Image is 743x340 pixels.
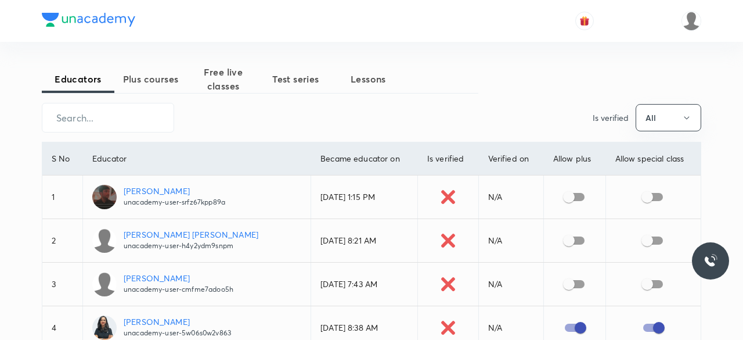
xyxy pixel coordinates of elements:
[478,142,543,176] th: Verified on
[311,219,418,263] td: [DATE] 8:21 AM
[42,13,135,27] img: Company Logo
[575,12,594,30] button: avatar
[543,142,605,176] th: Allow plus
[704,254,717,268] img: ttu
[311,176,418,219] td: [DATE] 1:15 PM
[42,219,82,263] td: 2
[311,263,418,306] td: [DATE] 7:43 AM
[311,142,418,176] th: Became educator on
[124,316,231,328] p: [PERSON_NAME]
[42,176,82,219] td: 1
[636,104,701,131] button: All
[124,241,258,251] p: unacademy-user-h4y2ydm9snpm
[417,142,478,176] th: Is verified
[114,72,187,86] span: Plus courses
[124,328,231,338] p: unacademy-user-5w06s0w2v863
[124,197,225,207] p: unacademy-user-srfz67kpp89a
[478,263,543,306] td: N/A
[42,13,135,30] a: Company Logo
[92,185,301,209] a: [PERSON_NAME]unacademy-user-srfz67kpp89a
[593,112,629,124] p: Is verified
[478,176,543,219] td: N/A
[259,72,332,86] span: Test series
[478,219,543,263] td: N/A
[92,272,301,296] a: [PERSON_NAME]unacademy-user-cmfme7adoo5h
[124,185,225,197] p: [PERSON_NAME]
[124,228,258,241] p: [PERSON_NAME] [PERSON_NAME]
[605,142,701,176] th: Allow special class
[42,142,82,176] th: S No
[42,72,114,86] span: Educators
[42,103,174,133] input: Search...
[92,316,301,340] a: [PERSON_NAME]unacademy-user-5w06s0w2v863
[579,16,590,26] img: avatar
[187,65,259,93] span: Free live classes
[82,142,311,176] th: Educator
[92,228,301,253] a: [PERSON_NAME] [PERSON_NAME]unacademy-user-h4y2ydm9snpm
[124,272,233,284] p: [PERSON_NAME]
[332,72,405,86] span: Lessons
[681,11,701,31] img: Vineeta
[42,263,82,306] td: 3
[124,284,233,295] p: unacademy-user-cmfme7adoo5h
